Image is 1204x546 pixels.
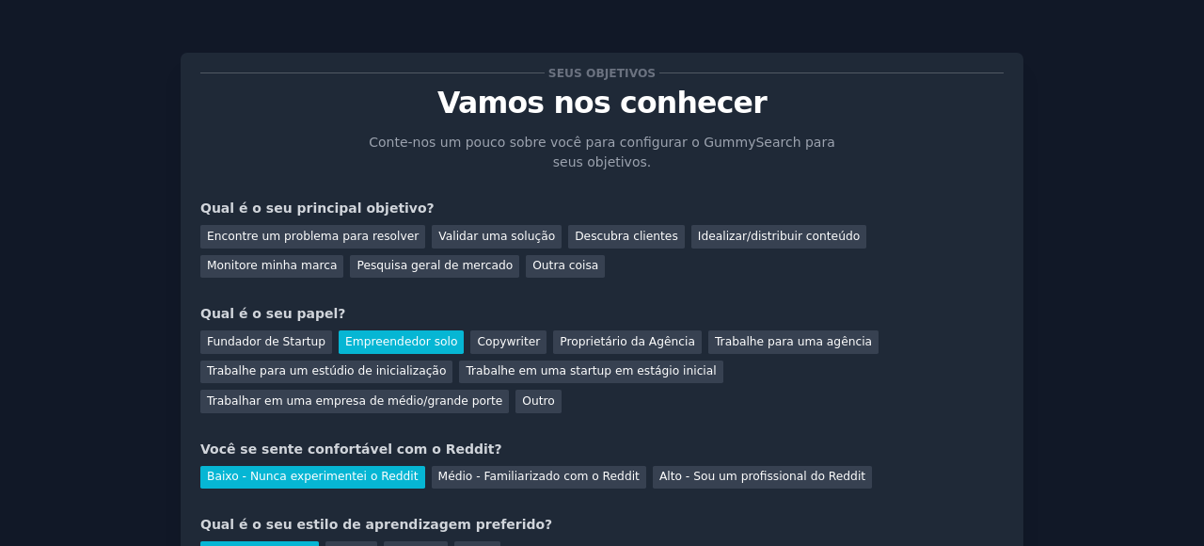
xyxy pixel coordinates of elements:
div: Trabalhe para um estúdio de inicialização [200,361,452,384]
span: Seus objetivos [545,63,658,83]
div: Fundador de Startup [200,330,332,354]
div: Trabalhar em uma empresa de médio/grande porte [200,390,509,413]
div: Qual é o seu principal objetivo? [200,199,1004,218]
div: Alto - Sou um profissional do Reddit [653,466,872,490]
div: Baixo - Nunca experimentei o Reddit [200,466,425,490]
p: Vamos nos conhecer [200,87,1004,120]
div: Você se sente confortável com o Reddit? [200,440,1004,459]
div: Trabalhe em uma startup em estágio inicial [459,361,722,384]
div: Descubra clientes [568,225,685,249]
div: Copywriter [470,330,547,354]
p: Conte-nos um pouco sobre você para configurar o GummySearch para seus objetivos. [365,133,839,172]
div: Qual é o seu estilo de aprendizagem preferido? [200,515,1004,535]
div: Validar uma solução [432,225,562,249]
div: Proprietário da Agência [553,330,702,354]
div: Pesquisa geral de mercado [350,255,519,279]
div: Empreendedor solo [339,330,464,354]
div: Outro [515,390,561,413]
div: Trabalhe para uma agência [708,330,879,354]
div: Encontre um problema para resolver [200,225,425,249]
div: Qual é o seu papel? [200,304,1004,324]
div: Monitore minha marca [200,255,343,279]
div: Idealizar/distribuir conteúdo [691,225,866,249]
div: Outra coisa [526,255,605,279]
div: Médio - Familiarizado com o Reddit [432,466,646,490]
